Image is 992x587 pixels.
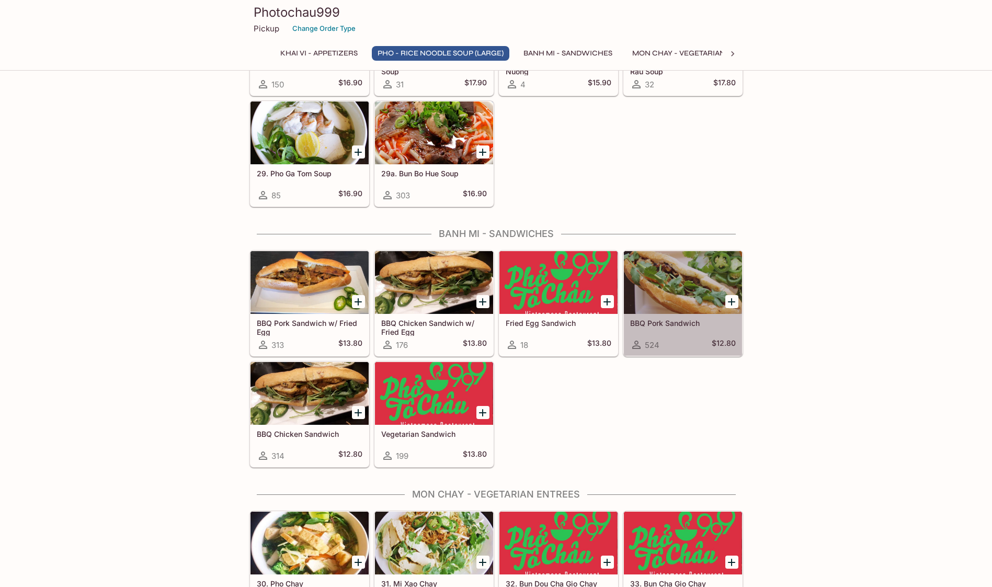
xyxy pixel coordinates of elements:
[271,340,284,350] span: 313
[601,295,614,308] button: Add Fried Egg Sandwich
[463,449,487,462] h5: $13.80
[250,512,369,574] div: 30. Pho Chay
[476,556,489,569] button: Add 31. Mi Xao Chay
[499,251,618,356] a: Fried Egg Sandwich18$13.80
[476,295,489,308] button: Add BBQ Chicken Sandwich w/ Fried Egg
[375,362,493,425] div: Vegetarian Sandwich
[506,319,611,328] h5: Fried Egg Sandwich
[396,340,408,350] span: 176
[257,169,362,178] h5: 29. Pho Ga Tom Soup
[375,101,493,164] div: 29a. Bun Bo Hue Soup
[601,556,614,569] button: Add 32. Bun Dou Cha Gio Chay
[250,362,369,425] div: BBQ Chicken Sandwich
[372,46,509,61] button: Pho - Rice Noodle Soup (Large)
[249,489,743,500] h4: Mon Chay - Vegetarian Entrees
[249,228,743,240] h4: Banh Mi - Sandwiches
[588,78,611,91] h5: $15.90
[396,190,410,200] span: 303
[381,319,487,336] h5: BBQ Chicken Sandwich w/ Fried Egg
[352,556,365,569] button: Add 30. Pho Chay
[271,451,284,461] span: 314
[518,46,618,61] button: Banh Mi - Sandwiches
[338,338,362,351] h5: $13.80
[396,451,408,461] span: 199
[626,46,766,61] button: Mon Chay - Vegetarian Entrees
[396,80,404,89] span: 31
[713,78,736,91] h5: $17.80
[250,101,369,164] div: 29. Pho Ga Tom Soup
[250,251,369,314] div: BBQ Pork Sandwich w/ Fried Egg
[375,251,493,314] div: BBQ Chicken Sandwich w/ Fried Egg
[381,430,487,438] h5: Vegetarian Sandwich
[381,169,487,178] h5: 29a. Bun Bo Hue Soup
[624,251,742,314] div: BBQ Pork Sandwich
[271,80,284,89] span: 150
[463,338,487,351] h5: $13.80
[520,80,526,89] span: 4
[338,78,362,91] h5: $16.90
[288,20,360,37] button: Change Order Type
[464,78,487,91] h5: $17.90
[476,406,489,419] button: Add Vegetarian Sandwich
[712,338,736,351] h5: $12.80
[499,512,618,574] div: 32. Bun Dou Cha Gio Chay
[623,251,743,356] a: BBQ Pork Sandwich524$12.80
[476,145,489,159] button: Add 29a. Bun Bo Hue Soup
[374,251,494,356] a: BBQ Chicken Sandwich w/ Fried Egg176$13.80
[645,340,659,350] span: 524
[624,512,742,574] div: 33. Bun Cha Gio Chay
[250,251,369,356] a: BBQ Pork Sandwich w/ Fried Egg313$13.80
[587,338,611,351] h5: $13.80
[338,449,362,462] h5: $12.80
[257,430,362,438] h5: BBQ Chicken Sandwich
[254,4,739,20] h3: Photochau999
[630,319,736,328] h5: BBQ Pork Sandwich
[254,24,279,33] p: Pickup
[520,340,528,350] span: 18
[374,101,494,207] a: 29a. Bun Bo Hue Soup303$16.90
[725,556,738,569] button: Add 33. Bun Cha Gio Chay
[275,46,363,61] button: Khai Vi - Appetizers
[250,362,369,467] a: BBQ Chicken Sandwich314$12.80
[352,406,365,419] button: Add BBQ Chicken Sandwich
[250,101,369,207] a: 29. Pho Ga Tom Soup85$16.90
[375,512,493,574] div: 31. Mi Xao Chay
[374,362,494,467] a: Vegetarian Sandwich199$13.80
[352,145,365,159] button: Add 29. Pho Ga Tom Soup
[257,319,362,336] h5: BBQ Pork Sandwich w/ Fried Egg
[645,80,654,89] span: 32
[499,251,618,314] div: Fried Egg Sandwich
[463,189,487,201] h5: $16.90
[352,295,365,308] button: Add BBQ Pork Sandwich w/ Fried Egg
[271,190,281,200] span: 85
[338,189,362,201] h5: $16.90
[725,295,738,308] button: Add BBQ Pork Sandwich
